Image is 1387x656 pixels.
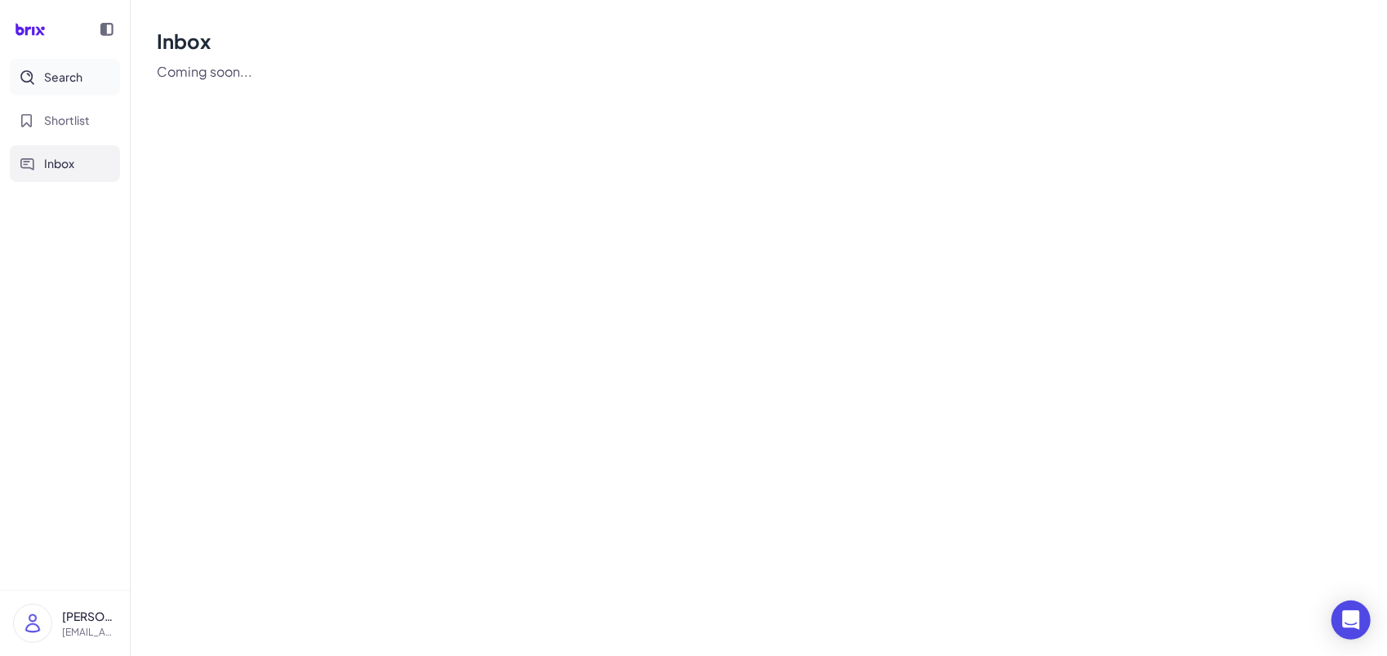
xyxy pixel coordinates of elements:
[157,26,1361,55] h1: Inbox
[44,69,82,86] span: Search
[44,112,90,129] span: Shortlist
[14,605,51,642] img: user_logo.png
[44,155,74,172] span: Inbox
[157,62,1361,82] p: Coming soon...
[10,102,120,139] button: Shortlist
[10,59,120,95] button: Search
[1331,601,1371,640] div: Open Intercom Messenger
[10,145,120,182] button: Inbox
[62,608,117,625] p: [PERSON_NAME]
[62,625,117,640] p: [EMAIL_ADDRESS][DOMAIN_NAME]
